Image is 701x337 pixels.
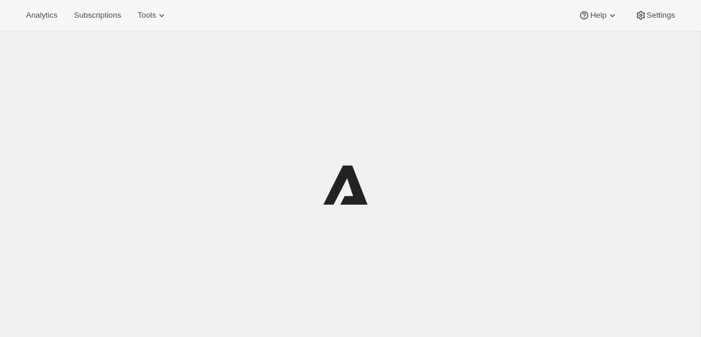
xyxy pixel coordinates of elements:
span: Help [590,11,606,20]
button: Settings [628,7,682,24]
span: Tools [137,11,156,20]
span: Subscriptions [74,11,121,20]
button: Tools [130,7,175,24]
span: Analytics [26,11,57,20]
button: Analytics [19,7,64,24]
button: Help [571,7,625,24]
span: Settings [647,11,675,20]
button: Subscriptions [67,7,128,24]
